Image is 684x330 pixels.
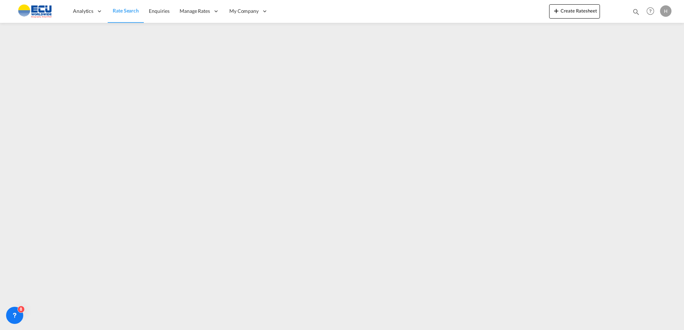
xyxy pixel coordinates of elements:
[180,7,210,15] span: Manage Rates
[660,5,671,17] div: H
[149,8,170,14] span: Enquiries
[644,5,656,17] span: Help
[549,4,600,19] button: icon-plus 400-fgCreate Ratesheet
[644,5,660,18] div: Help
[11,3,59,19] img: 6cccb1402a9411edb762cf9624ab9cda.png
[632,8,640,16] md-icon: icon-magnify
[113,7,139,14] span: Rate Search
[73,7,93,15] span: Analytics
[229,7,259,15] span: My Company
[632,8,640,19] div: icon-magnify
[552,6,561,15] md-icon: icon-plus 400-fg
